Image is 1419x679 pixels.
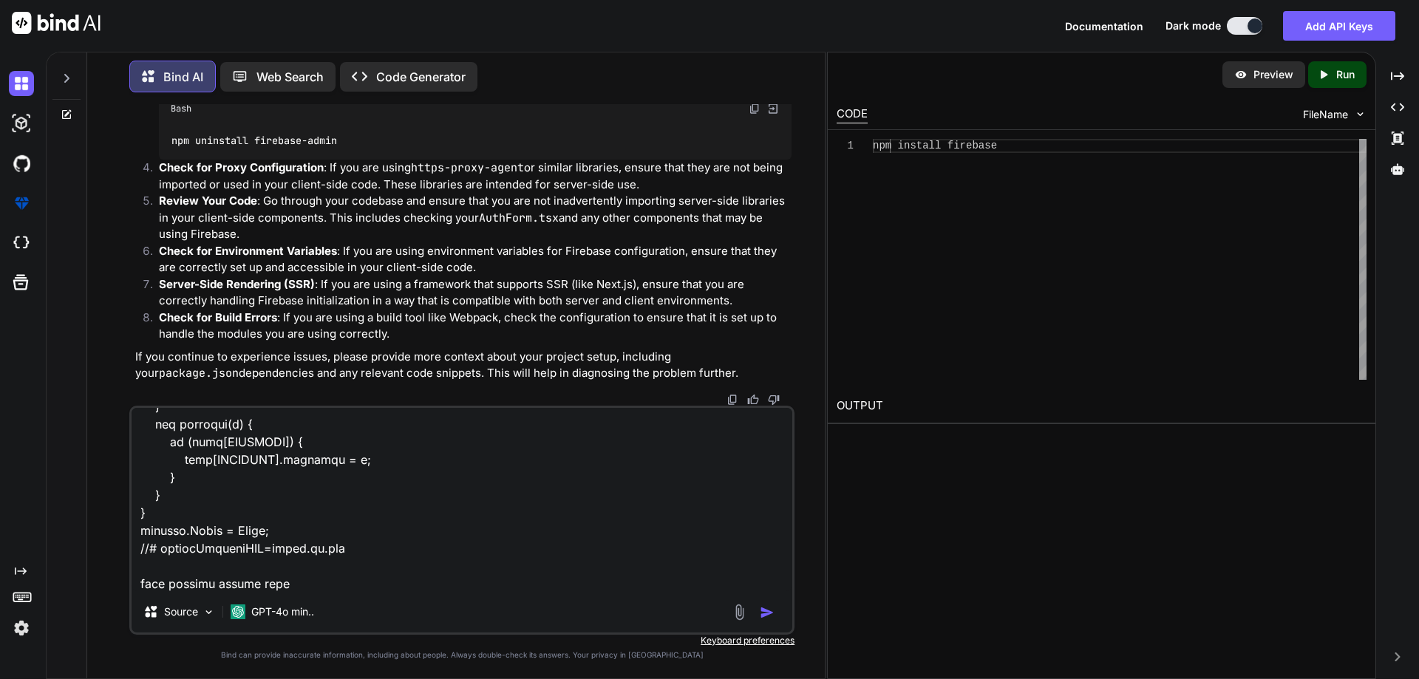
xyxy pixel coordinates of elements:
p: Source [164,604,198,619]
p: Web Search [256,68,324,86]
button: Documentation [1065,18,1143,34]
span: Documentation [1065,20,1143,33]
p: GPT-4o min.. [251,604,314,619]
img: attachment [731,604,748,621]
code: AuthForm.tsx [479,211,559,225]
p: Code Generator [376,68,466,86]
img: GPT-4o mini [231,604,245,619]
h2: OUTPUT [828,389,1375,423]
img: premium [9,191,34,216]
img: chevron down [1354,108,1367,120]
p: Bind AI [163,68,203,86]
span: Bash [171,103,191,115]
span: FileName [1303,107,1348,122]
button: Add API Keys [1283,11,1395,41]
strong: Check for Build Errors [159,310,277,324]
span: npm install firebase [873,140,997,151]
strong: Server-Side Rendering (SSR) [159,277,315,291]
textarea: "lor ipsumd"; sit __ametcoNsectet = (adip && elit.__seddoeIusmodt) || (Incidi.utlabo ? (etdolore(... [132,408,792,591]
img: githubDark [9,151,34,176]
img: preview [1234,68,1248,81]
strong: Check for Proxy Configuration [159,160,324,174]
img: Open in Browser [766,102,780,115]
code: npm uninstall firebase-admin [171,133,338,149]
p: : If you are using a build tool like Webpack, check the configuration to ensure that it is set up... [159,310,792,343]
div: CODE [837,106,868,123]
img: copy [726,394,738,406]
img: cloudideIcon [9,231,34,256]
img: darkAi-studio [9,111,34,136]
img: settings [9,615,34,641]
p: If you continue to experience issues, please provide more context about your project setup, inclu... [135,349,792,382]
strong: Check for Environment Variables [159,244,337,258]
code: https-proxy-agent [411,160,524,175]
p: : If you are using or similar libraries, ensure that they are not being imported or used in your ... [159,160,792,193]
span: Dark mode [1166,18,1221,33]
img: icon [760,605,775,620]
p: : If you are using environment variables for Firebase configuration, ensure that they are correct... [159,243,792,276]
p: Preview [1253,67,1293,82]
p: : Go through your codebase and ensure that you are not inadvertently importing server-side librar... [159,193,792,243]
img: copy [749,103,760,115]
img: Pick Models [203,606,215,618]
strong: Review Your Code [159,194,257,208]
p: : If you are using a framework that supports SSR (like Next.js), ensure that you are correctly ha... [159,276,792,310]
img: dislike [768,394,780,406]
p: Keyboard preferences [129,635,794,646]
img: darkChat [9,71,34,96]
p: Bind can provide inaccurate information, including about people. Always double-check its answers.... [129,649,794,661]
img: Bind AI [12,12,101,34]
code: package.json [159,366,239,381]
div: 1 [837,139,854,153]
p: Run [1336,67,1355,82]
img: like [747,394,759,406]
